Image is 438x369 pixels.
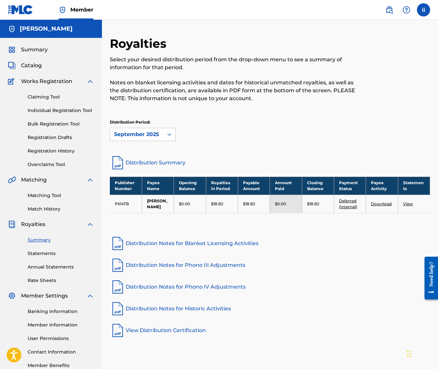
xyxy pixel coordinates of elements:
[8,62,16,70] img: Catalog
[21,62,42,70] span: Catalog
[110,36,170,51] h2: Royalties
[371,201,392,206] a: Download
[86,220,94,228] img: expand
[20,25,73,33] h5: Iseghohi isaiah
[21,176,47,184] span: Matching
[28,349,94,355] a: Contact Information
[174,177,206,195] th: Opening Balance
[8,292,16,300] img: Member Settings
[400,3,413,16] div: Help
[28,134,94,141] a: Registration Drafts
[21,292,68,300] span: Member Settings
[8,220,16,228] img: Royalties
[28,148,94,155] a: Registration History
[110,119,176,125] p: Distribution Period:
[407,344,411,364] div: Drag
[275,201,286,207] p: $0.00
[28,161,94,168] a: Overclaims Tool
[110,323,126,338] img: pdf
[8,62,42,70] a: CatalogCatalog
[28,362,94,369] a: Member Benefits
[28,308,94,315] a: Banking Information
[302,177,334,195] th: Closing Balance
[59,6,66,14] img: Top Rightsholder
[179,201,190,207] p: $0.00
[385,6,393,14] img: search
[211,201,223,207] p: $18.82
[110,177,142,195] th: Publisher Number
[28,237,94,243] a: Summary
[307,201,319,207] p: $18.82
[334,177,366,195] th: Payment Status
[110,257,430,273] a: Distribution Notes for Phono III Adjustments
[405,337,438,369] iframe: Chat Widget
[28,250,94,257] a: Statements
[21,77,72,85] span: Works Registration
[110,79,356,102] p: Notes on blanket licensing activities and dates for historical unmatched royalties, as well as th...
[417,3,430,16] div: User Menu
[8,176,16,184] img: Matching
[28,94,94,100] a: Claiming Tool
[28,206,94,213] a: Match History
[243,201,255,207] p: $18.82
[86,176,94,184] img: expand
[110,279,126,295] img: pdf
[110,155,126,171] img: distribution-summary-pdf
[114,130,159,138] div: September 2025
[8,25,16,33] img: Accounts
[110,56,356,71] p: Select your desired distribution period from the drop-down menu to see a summary of information f...
[110,236,126,251] img: pdf
[402,6,410,14] img: help
[21,220,45,228] span: Royalties
[8,46,16,54] img: Summary
[110,195,142,213] td: P614TB
[28,277,94,284] a: Rate Sheets
[270,177,302,195] th: Amount Paid
[110,279,430,295] a: Distribution Notes for Phono IV Adjustments
[110,155,430,171] a: Distribution Summary
[21,46,48,54] span: Summary
[110,257,126,273] img: pdf
[28,322,94,328] a: Member Information
[403,201,413,206] a: View
[142,177,174,195] th: Payee Name
[110,323,430,338] a: View Distribution Certification
[398,177,430,195] th: Statements
[28,192,94,199] a: Matching Tool
[8,77,16,85] img: Works Registration
[420,250,438,306] iframe: Resource Center
[8,5,33,14] img: MLC Logo
[28,121,94,128] a: Bulk Registration Tool
[28,264,94,270] a: Annual Statements
[28,107,94,114] a: Individual Registration Tool
[110,301,126,317] img: pdf
[238,177,270,195] th: Payable Amount
[142,195,174,213] td: [PERSON_NAME]
[383,3,396,16] a: Public Search
[8,46,48,54] a: SummarySummary
[110,301,430,317] a: Distribution Notes for Historic Activities
[70,6,93,14] span: Member
[86,292,94,300] img: expand
[366,177,398,195] th: Payee Activity
[86,77,94,85] img: expand
[206,177,238,195] th: Royalties in Period
[339,198,357,209] a: Deferred (Internal)
[28,335,94,342] a: User Permissions
[110,236,430,251] a: Distribution Notes for Blanket Licensing Activities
